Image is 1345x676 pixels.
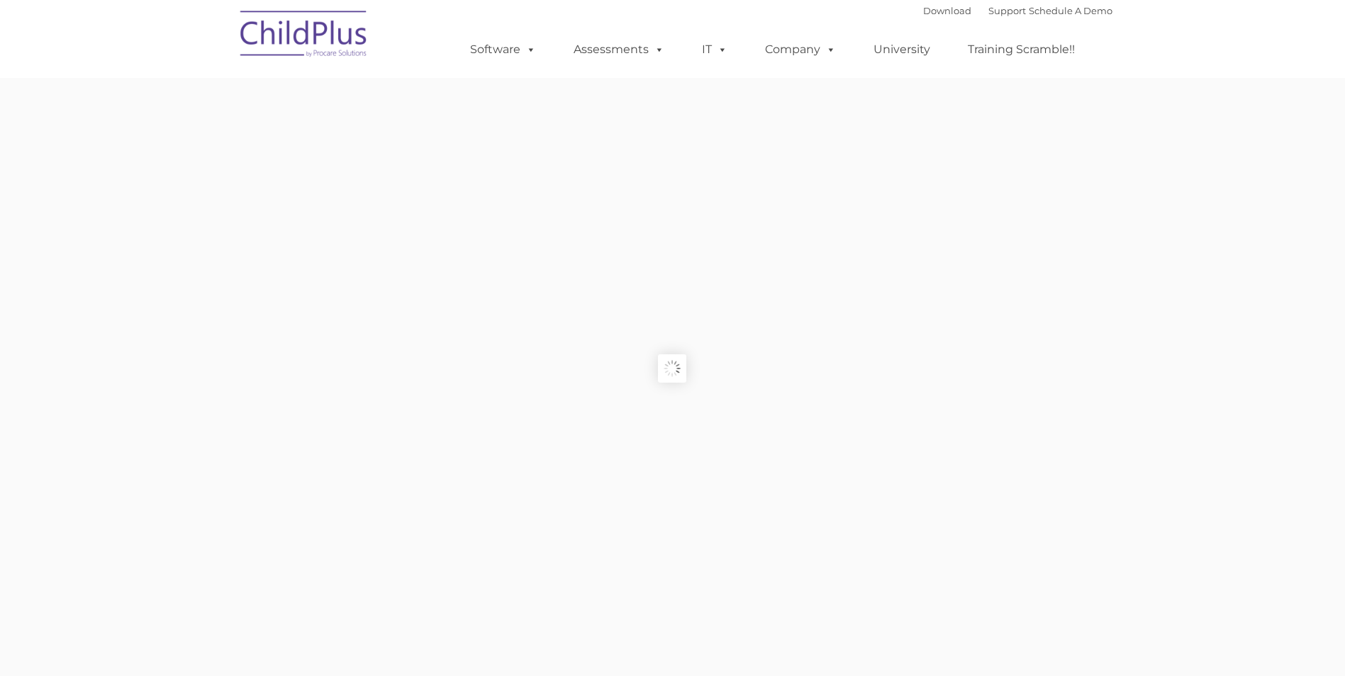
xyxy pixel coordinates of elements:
[456,35,550,64] a: Software
[954,35,1089,64] a: Training Scramble!!
[233,1,375,72] img: ChildPlus by Procare Solutions
[559,35,679,64] a: Assessments
[688,35,742,64] a: IT
[1029,5,1112,16] a: Schedule A Demo
[923,5,971,16] a: Download
[859,35,944,64] a: University
[751,35,850,64] a: Company
[988,5,1026,16] a: Support
[923,5,1112,16] font: |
